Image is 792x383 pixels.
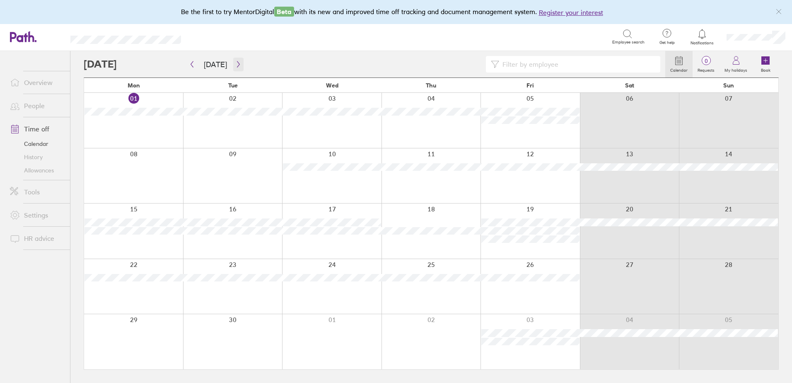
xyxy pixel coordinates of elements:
[3,74,70,91] a: Overview
[3,207,70,223] a: Settings
[426,82,436,89] span: Thu
[723,82,734,89] span: Sun
[197,58,234,71] button: [DATE]
[3,164,70,177] a: Allowances
[625,82,634,89] span: Sat
[3,230,70,247] a: HR advice
[3,184,70,200] a: Tools
[181,7,611,17] div: Be the first to try MentorDigital with its new and improved time off tracking and document manage...
[3,137,70,150] a: Calendar
[274,7,294,17] span: Beta
[203,33,225,40] div: Search
[654,40,681,45] span: Get help
[689,28,716,46] a: Notifications
[756,65,775,73] label: Book
[539,7,603,17] button: Register your interest
[499,56,655,72] input: Filter by employee
[720,51,752,78] a: My holidays
[612,40,645,45] span: Employee search
[693,51,720,78] a: 0Requests
[526,82,534,89] span: Fri
[665,51,693,78] a: Calendar
[3,121,70,137] a: Time off
[3,97,70,114] a: People
[326,82,338,89] span: Wed
[752,51,779,78] a: Book
[128,82,140,89] span: Mon
[228,82,238,89] span: Tue
[693,58,720,64] span: 0
[665,65,693,73] label: Calendar
[693,65,720,73] label: Requests
[3,150,70,164] a: History
[689,41,716,46] span: Notifications
[720,65,752,73] label: My holidays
